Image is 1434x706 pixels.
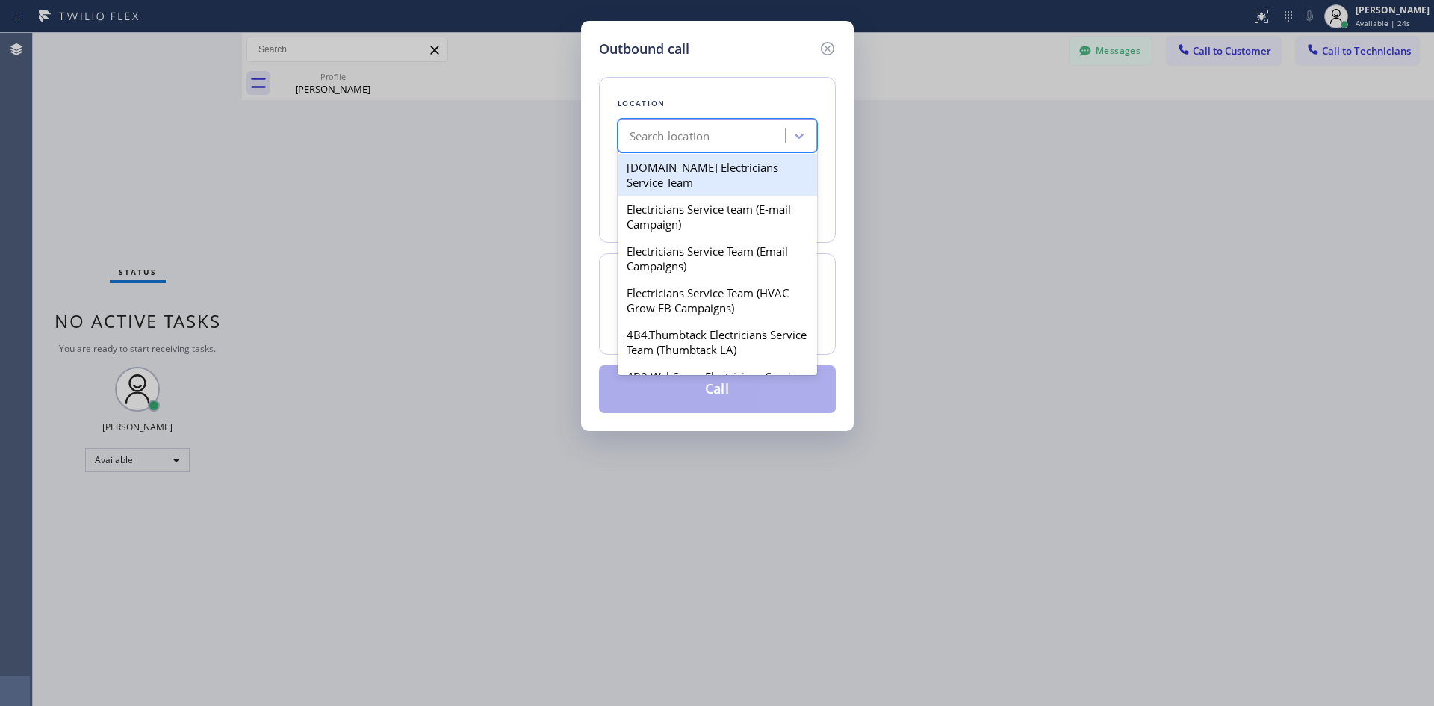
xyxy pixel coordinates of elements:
[618,154,817,196] div: [DOMAIN_NAME] Electricians Service Team
[618,363,817,405] div: 4B8.WebSurge Electricians Service Team (WS)
[618,196,817,238] div: Electricians Service team (E-mail Campaign)
[618,96,817,111] div: Location
[618,321,817,363] div: 4B4.Thumbtack Electricians Service Team (Thumbtack LA)
[618,238,817,279] div: Electricians Service Team (Email Campaigns)
[618,279,817,321] div: Electricians Service Team (HVAC Grow FB Campaigns)
[630,128,710,145] div: Search location
[599,39,689,59] h5: Outbound call
[599,365,836,413] button: Call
